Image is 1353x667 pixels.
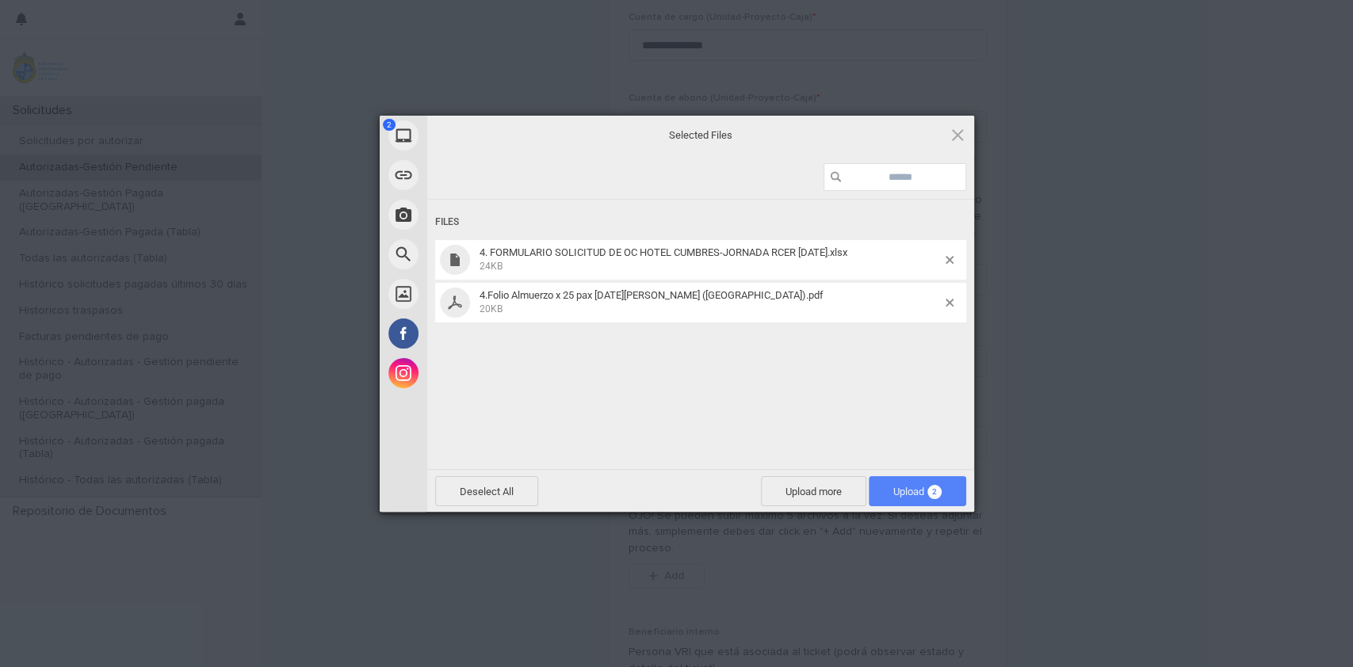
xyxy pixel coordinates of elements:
[380,195,570,234] div: Take Photo
[380,234,570,274] div: Web Search
[480,246,847,258] span: 4. FORMULARIO SOLICITUD DE OC HOTEL CUMBRES-JORNADA RCER [DATE].xlsx
[380,274,570,314] div: Unsplash
[869,476,966,506] span: Upload
[893,486,942,497] span: Upload
[480,289,824,301] span: 4.Folio Almuerzo x 25 pax [DATE][PERSON_NAME] ([GEOGRAPHIC_DATA]).pdf
[475,289,946,315] span: 4.Folio Almuerzo x 25 pax 13 de agosto de 2025 (Puc).pdf
[380,353,570,393] div: Instagram
[380,155,570,195] div: Link (URL)
[435,476,538,506] span: Deselect All
[480,261,503,272] span: 24KB
[380,116,570,155] div: My Device
[383,119,396,131] span: 2
[761,476,866,506] span: Upload more
[949,126,966,143] span: Click here or hit ESC to close picker
[435,208,966,237] div: Files
[475,246,946,273] span: 4. FORMULARIO SOLICITUD DE OC HOTEL CUMBRES-JORNADA RCER 13-08-25.xlsx
[542,128,859,143] span: Selected Files
[480,303,503,314] span: 20KB
[927,485,942,499] span: 2
[380,314,570,353] div: Facebook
